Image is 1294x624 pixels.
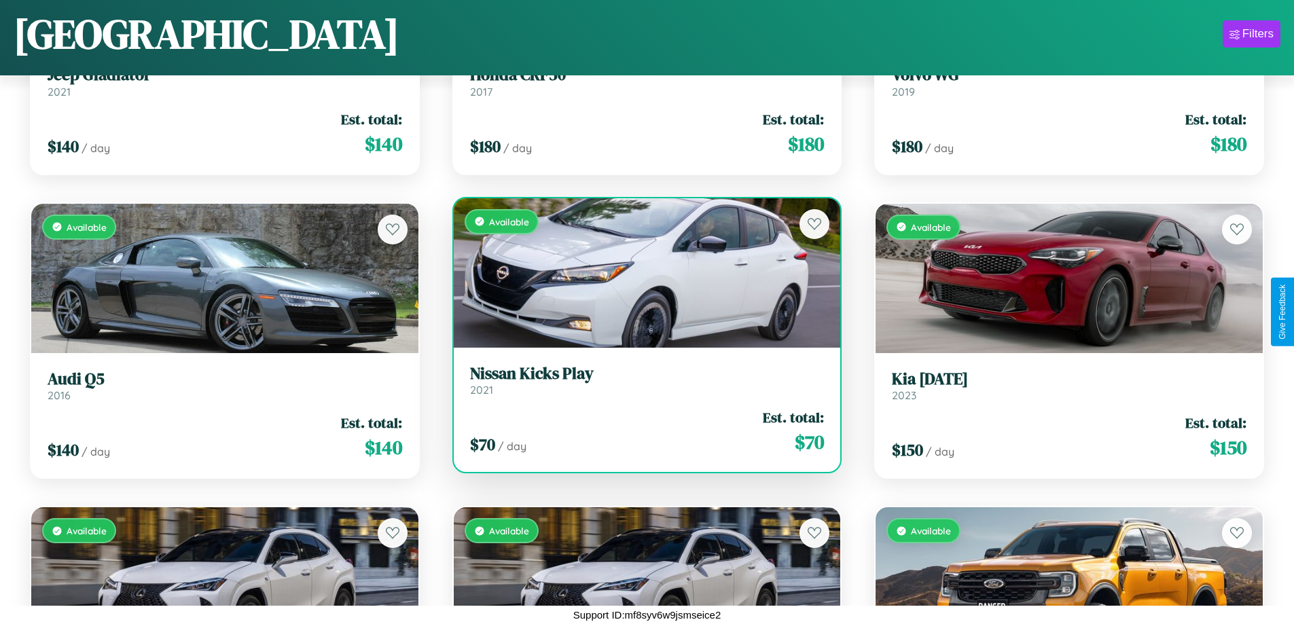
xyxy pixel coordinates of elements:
[48,65,402,98] a: Jeep Gladiator2021
[795,428,824,456] span: $ 70
[48,135,79,158] span: $ 140
[892,369,1246,389] h3: Kia [DATE]
[911,221,951,233] span: Available
[470,85,492,98] span: 2017
[1210,130,1246,158] span: $ 180
[48,439,79,461] span: $ 140
[503,141,532,155] span: / day
[82,141,110,155] span: / day
[365,130,402,158] span: $ 140
[14,6,399,62] h1: [GEOGRAPHIC_DATA]
[892,85,915,98] span: 2019
[365,434,402,461] span: $ 140
[470,433,495,456] span: $ 70
[1210,434,1246,461] span: $ 150
[911,525,951,536] span: Available
[48,85,71,98] span: 2021
[573,606,721,624] p: Support ID: mf8syv6w9jsmseice2
[892,135,922,158] span: $ 180
[1185,109,1246,129] span: Est. total:
[48,369,402,389] h3: Audi Q5
[48,388,71,402] span: 2016
[763,407,824,427] span: Est. total:
[892,369,1246,403] a: Kia [DATE]2023
[48,65,402,85] h3: Jeep Gladiator
[470,65,825,85] h3: Honda CRF50
[1242,27,1274,41] div: Filters
[1223,20,1280,48] button: Filters
[470,135,501,158] span: $ 180
[892,65,1246,98] a: Volvo WG2019
[82,445,110,458] span: / day
[926,445,954,458] span: / day
[67,221,107,233] span: Available
[925,141,954,155] span: / day
[470,364,825,397] a: Nissan Kicks Play2021
[1278,285,1287,339] div: Give Feedback
[67,525,107,536] span: Available
[892,388,916,402] span: 2023
[470,383,493,397] span: 2021
[48,369,402,403] a: Audi Q52016
[1185,413,1246,433] span: Est. total:
[892,65,1246,85] h3: Volvo WG
[498,439,526,453] span: / day
[763,109,824,129] span: Est. total:
[892,439,923,461] span: $ 150
[341,413,402,433] span: Est. total:
[788,130,824,158] span: $ 180
[489,216,529,227] span: Available
[341,109,402,129] span: Est. total:
[489,525,529,536] span: Available
[470,364,825,384] h3: Nissan Kicks Play
[470,65,825,98] a: Honda CRF502017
